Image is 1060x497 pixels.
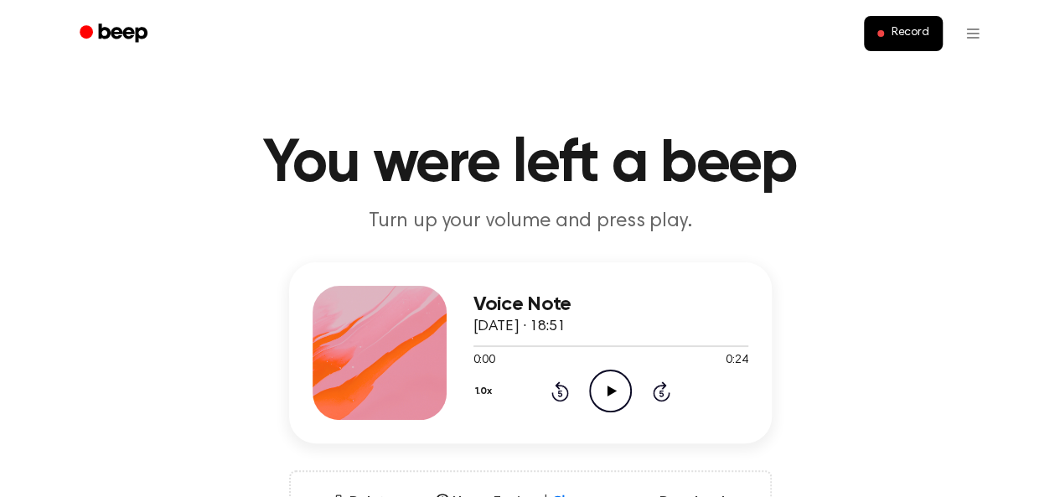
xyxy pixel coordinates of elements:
[726,352,747,370] span: 0:24
[473,319,566,334] span: [DATE] · 18:51
[473,293,748,316] h3: Voice Note
[473,352,495,370] span: 0:00
[864,16,942,51] button: Record
[953,13,993,54] button: Open menu
[101,134,959,194] h1: You were left a beep
[68,18,163,50] a: Beep
[473,377,499,406] button: 1.0x
[209,208,852,236] p: Turn up your volume and press play.
[891,26,928,41] span: Record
